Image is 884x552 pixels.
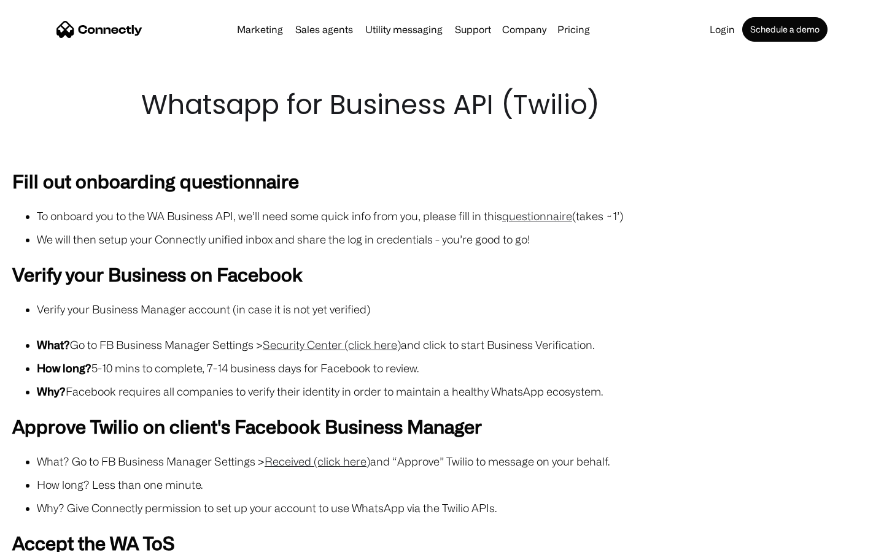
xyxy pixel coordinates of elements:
li: What? Go to FB Business Manager Settings > and “Approve” Twilio to message on your behalf. [37,453,872,470]
div: Company [498,21,550,38]
li: Verify your Business Manager account (in case it is not yet verified) [37,301,872,318]
div: Company [502,21,546,38]
h1: Whatsapp for Business API (Twilio) [141,86,743,124]
strong: Fill out onboarding questionnaire [12,171,299,191]
li: Why? Give Connectly permission to set up your account to use WhatsApp via the Twilio APIs. [37,499,872,516]
a: Pricing [552,25,595,34]
a: Received (click here) [265,455,370,467]
strong: What? [37,339,70,351]
a: Utility messaging [360,25,448,34]
strong: Why? [37,385,66,397]
li: We will then setup your Connectly unified inbox and share the log in credentials - you’re good to... [37,231,872,248]
a: Login [705,25,740,34]
a: Schedule a demo [742,17,828,42]
a: Marketing [232,25,288,34]
li: How long? Less than one minute. [37,476,872,493]
strong: Approve Twilio on client's Facebook Business Manager [12,416,482,437]
li: Go to FB Business Manager Settings > and click to start Business Verification. [37,336,872,353]
a: questionnaire [502,210,572,222]
a: Security Center (click here) [263,339,401,351]
strong: Verify your Business on Facebook [12,264,303,285]
a: Sales agents [290,25,358,34]
li: 5-10 mins to complete, 7-14 business days for Facebook to review. [37,359,872,377]
li: To onboard you to the WA Business API, we’ll need some quick info from you, please fill in this (... [37,207,872,224]
a: home [56,20,142,39]
strong: How long? [37,362,91,374]
ul: Language list [25,531,74,548]
aside: Language selected: English [12,531,74,548]
li: Facebook requires all companies to verify their identity in order to maintain a healthy WhatsApp ... [37,383,872,400]
a: Support [450,25,496,34]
